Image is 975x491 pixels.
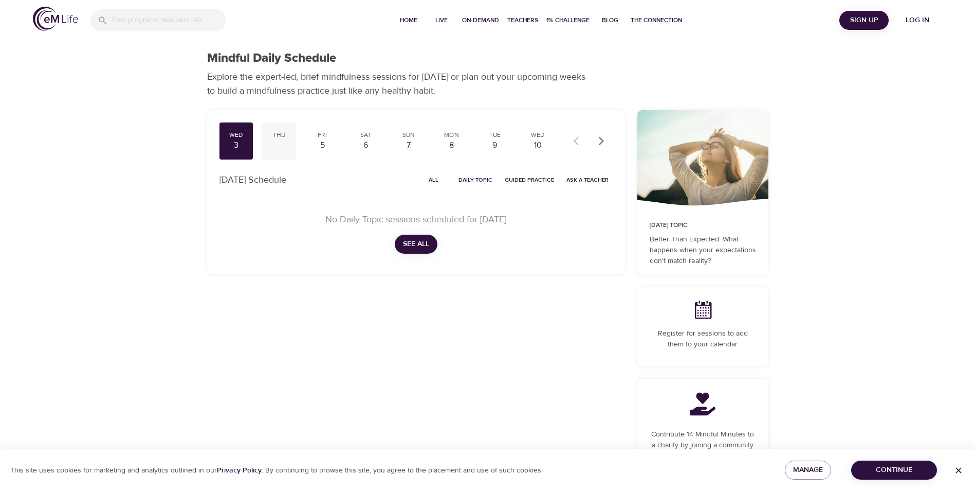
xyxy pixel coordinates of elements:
p: Contribute 14 Mindful Minutes to a charity by joining a community and completing this program. [650,429,756,462]
button: Daily Topic [454,172,496,188]
input: Find programs, teachers, etc... [112,9,226,31]
div: Mon [439,131,465,139]
button: Guided Practice [501,172,558,188]
p: [DATE] Topic [650,221,756,230]
div: Tue [482,131,508,139]
span: Continue [859,464,929,477]
span: See All [403,238,429,251]
p: [DATE] Schedule [219,173,286,187]
div: 7 [396,139,421,151]
span: Live [429,15,454,26]
button: Sign Up [839,11,889,30]
div: Sun [396,131,421,139]
span: Blog [598,15,622,26]
span: Sign Up [843,14,885,27]
button: Log in [893,11,942,30]
div: 9 [482,139,508,151]
button: Continue [851,461,937,480]
button: Ask a Teacher [562,172,613,188]
div: 8 [439,139,465,151]
button: All [417,172,450,188]
span: The Connection [631,15,682,26]
div: Wed [224,131,249,139]
span: Teachers [507,15,538,26]
span: Manage [793,464,823,477]
span: Log in [897,14,938,27]
p: No Daily Topic sessions scheduled for [DATE] [232,213,600,226]
p: Register for sessions to add them to your calendar [650,328,756,350]
p: Better Than Expected: What happens when your expectations don't match reality? [650,234,756,267]
img: logo [33,7,78,31]
span: Ask a Teacher [566,175,609,185]
span: 1% Challenge [546,15,590,26]
span: On-Demand [462,15,499,26]
div: Sat [353,131,378,139]
div: 5 [309,139,335,151]
div: Wed [525,131,551,139]
div: 10 [525,139,551,151]
div: Thu [266,131,292,139]
span: Daily Topic [458,175,492,185]
h1: Mindful Daily Schedule [207,51,336,66]
div: 4 [266,139,292,151]
a: Privacy Policy [217,466,262,475]
div: Fri [309,131,335,139]
span: Home [396,15,421,26]
span: Guided Practice [505,175,554,185]
button: Manage [785,461,831,480]
p: Explore the expert-led, brief mindfulness sessions for [DATE] or plan out your upcoming weeks to ... [207,70,593,98]
div: 6 [353,139,378,151]
div: 3 [224,139,249,151]
button: See All [395,235,437,254]
span: All [421,175,446,185]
